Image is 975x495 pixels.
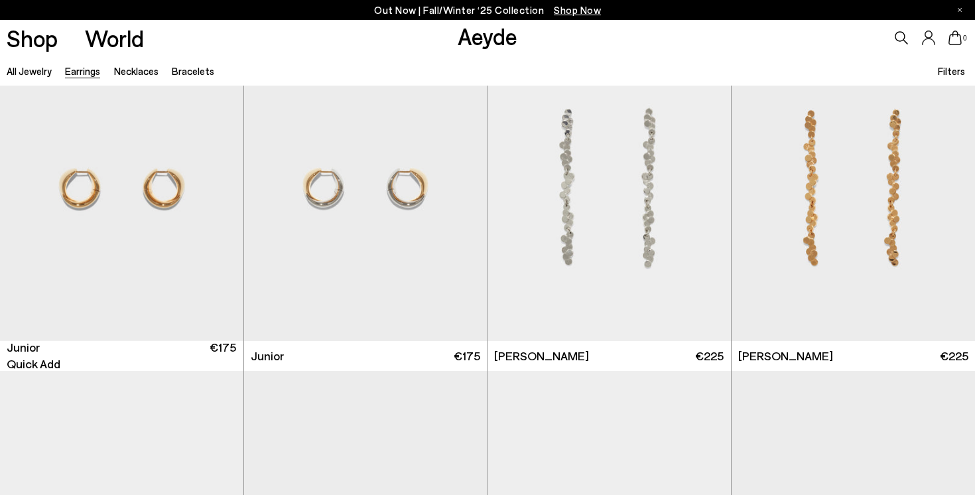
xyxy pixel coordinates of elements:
a: Junior €175 [244,341,487,371]
a: All Jewelry [7,65,52,77]
span: [PERSON_NAME] [494,348,589,364]
img: Neva Palladium-Plated Drop Earrings [487,35,731,341]
a: Bracelets [172,65,214,77]
span: Junior [7,339,40,356]
a: World [85,27,144,50]
a: 0 [948,31,962,45]
p: Out Now | Fall/Winter ‘25 Collection [374,2,601,19]
span: 0 [962,35,968,42]
a: [PERSON_NAME] €225 [487,341,731,371]
span: [PERSON_NAME] [738,348,833,364]
span: €175 [210,339,236,372]
li: Quick Add [7,356,60,372]
a: Necklaces [114,65,159,77]
a: Shop [7,27,58,50]
a: Earrings [65,65,100,77]
span: €225 [695,348,724,364]
span: €175 [454,348,480,364]
a: Aeyde [458,22,517,50]
ul: variant [7,356,60,372]
span: Junior [251,348,284,364]
span: Navigate to /collections/new-in [554,4,601,16]
span: €225 [940,348,968,364]
img: Junior Medium 18kt Gold and Palladium-Plated Earrings [244,35,487,341]
span: Filters [938,65,965,77]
